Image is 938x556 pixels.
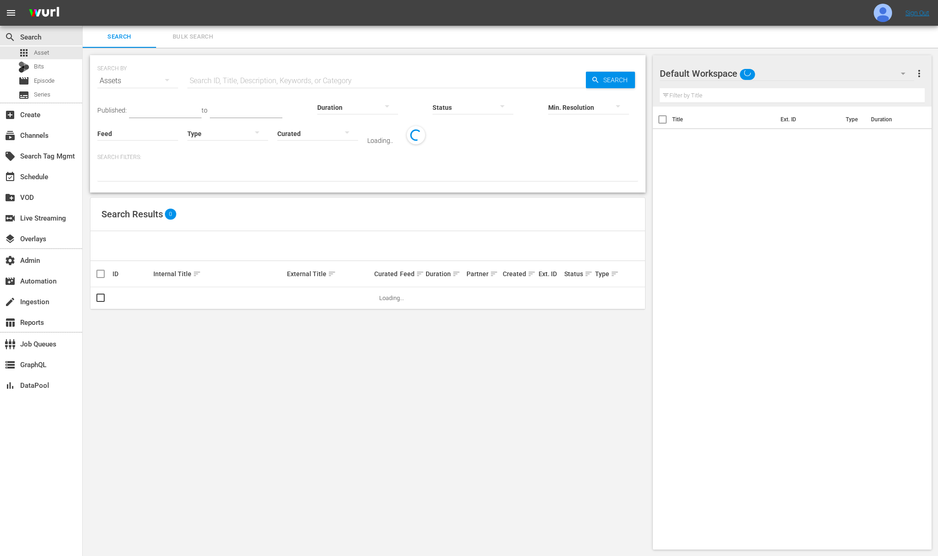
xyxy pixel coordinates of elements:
img: photo.jpg [874,4,892,22]
span: GraphQL [5,359,16,370]
div: Status [564,268,592,279]
span: Episode [34,76,55,85]
span: sort [611,270,619,278]
span: Search [5,32,16,43]
div: Loading.. [367,137,393,144]
div: Assets [97,68,178,94]
span: Loading... [379,295,404,301]
span: Schedule [5,171,16,182]
span: Job Queues [5,339,16,350]
span: sort [490,270,498,278]
img: ans4CAIJ8jUAAAAAAAAAAAAAAAAAAAAAAAAgQb4GAAAAAAAAAAAAAAAAAAAAAAAAJMjXAAAAAAAAAAAAAAAAAAAAAAAAgAT5G... [22,2,66,24]
span: Overlays [5,233,16,244]
div: Curated [374,270,397,278]
div: Ext. ID [539,270,562,278]
button: more_vert [914,62,925,85]
th: Title [672,107,775,132]
span: sort [193,270,201,278]
span: DataPool [5,380,16,391]
span: sort [328,270,336,278]
th: Type [840,107,865,132]
span: to [202,107,208,114]
span: Search Tag Mgmt [5,151,16,162]
div: Duration [426,268,464,279]
span: sort [452,270,461,278]
span: sort [528,270,536,278]
span: Admin [5,255,16,266]
div: Created [503,268,536,279]
span: Asset [18,47,29,58]
span: Published: [97,107,127,114]
a: Sign Out [905,9,929,17]
div: Type [595,268,613,279]
span: Ingestion [5,296,16,307]
span: Reports [5,317,16,328]
div: Bits [18,62,29,73]
span: Search [88,32,151,42]
div: External Title [287,268,371,279]
span: Episode [18,75,29,86]
div: Internal Title [153,268,284,279]
span: Channels [5,130,16,141]
div: ID [112,270,151,278]
span: sort [584,270,593,278]
span: Series [34,90,51,99]
span: Series [18,90,29,101]
div: Feed [400,268,423,279]
span: Asset [34,48,49,57]
span: sort [416,270,424,278]
span: Automation [5,276,16,287]
span: menu [6,7,17,18]
span: Bits [34,62,44,71]
th: Ext. ID [775,107,840,132]
div: Default Workspace [660,61,914,86]
span: 0 [165,209,176,220]
button: Search [586,72,635,88]
p: Search Filters: [97,153,638,161]
span: Create [5,109,16,120]
span: Search Results [101,209,163,220]
span: more_vert [914,68,925,79]
div: Partner [466,268,500,279]
span: Live Streaming [5,213,16,224]
span: VOD [5,192,16,203]
span: Search [600,72,635,88]
span: Bulk Search [162,32,224,42]
th: Duration [865,107,921,132]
